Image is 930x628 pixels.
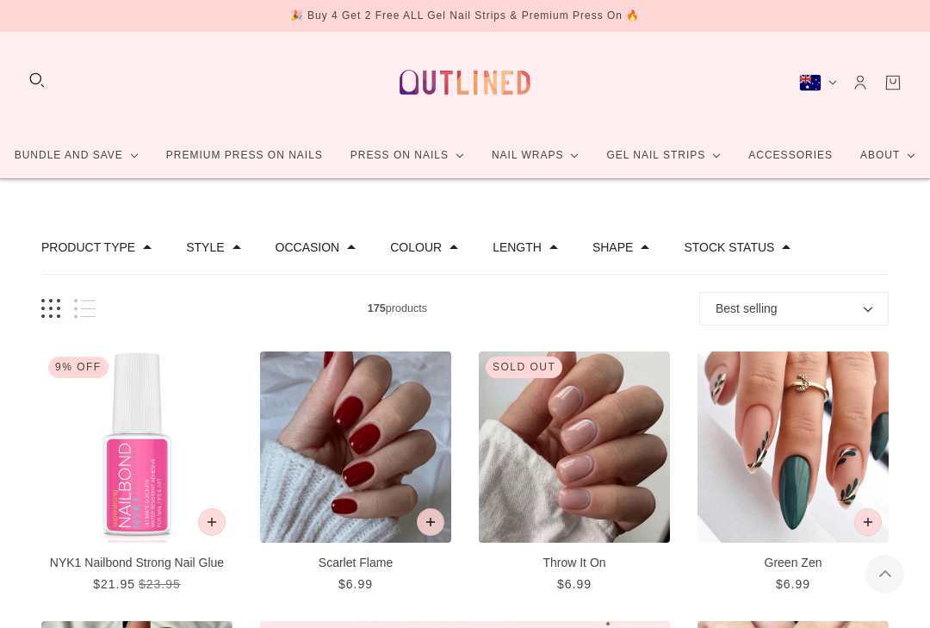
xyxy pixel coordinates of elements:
[290,7,641,25] div: 🎉 Buy 4 Get 2 Free ALL Gel Nail Strips & Premium Press On 🔥
[699,292,889,326] button: Best selling
[479,554,670,572] p: Throw It On
[854,508,882,536] button: Add to cart
[846,133,929,178] a: About
[260,351,451,543] img: Scarlet Flame-Press on Manicure-Outlined
[41,554,232,572] p: NYK1 Nailbond Strong Nail Glue
[276,241,340,253] button: Filter by Occasion
[479,351,670,594] a: Throw It On
[152,133,337,178] a: Premium Press On Nails
[198,508,226,536] button: Add to cart
[776,577,810,591] span: $6.99
[260,351,451,594] a: Scarlet Flame
[697,554,889,572] p: Green Zen
[389,46,541,119] a: Outlined
[74,299,96,319] button: List view
[368,302,386,314] b: 175
[417,508,444,536] button: Add to cart
[883,73,902,92] a: Cart
[48,357,108,378] div: 9% Off
[486,357,562,378] div: Sold out
[592,241,633,253] button: Filter by Shape
[338,577,373,591] span: $6.99
[684,241,774,253] button: Filter by Stock status
[41,299,60,319] button: Grid view
[478,133,593,178] a: Nail Wraps
[337,133,478,178] a: Press On Nails
[41,351,232,594] a: NYK1 Nailbond Strong Nail Glue
[697,351,889,594] a: Green Zen
[735,133,846,178] a: Accessories
[260,554,451,572] p: Scarlet Flame
[1,133,152,178] a: Bundle and Save
[493,241,542,253] button: Filter by Length
[390,241,442,253] button: Filter by Colour
[851,73,870,92] a: Account
[93,577,135,591] span: $21.95
[41,241,135,253] button: Filter by Product Type
[557,577,592,591] span: $6.99
[186,241,224,253] button: Filter by Style
[479,351,670,543] img: Throw It On-Press on Manicure-Outlined
[28,71,46,90] button: Search
[96,300,699,318] span: products
[799,74,837,91] button: Australia
[139,577,181,591] span: $23.95
[592,133,735,178] a: Gel Nail Strips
